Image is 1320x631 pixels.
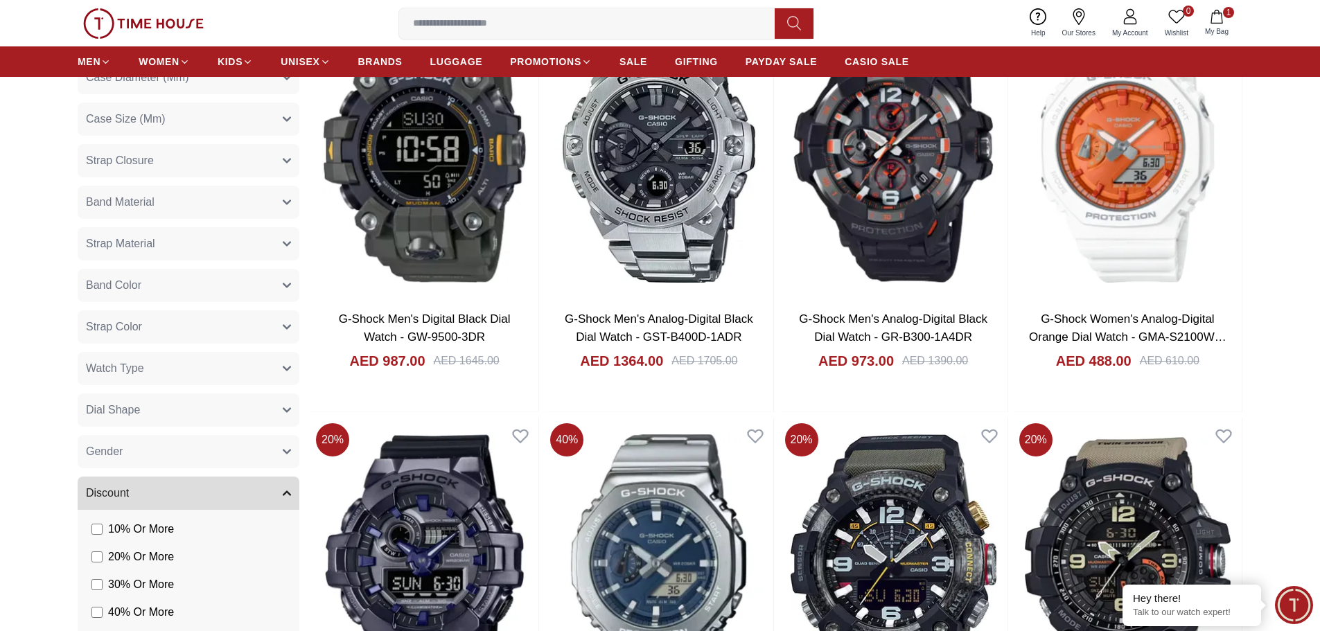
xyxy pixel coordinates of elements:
[1183,6,1194,17] span: 0
[310,1,538,299] img: G-Shock Men's Digital Black Dial Watch - GW-9500-3DR
[358,55,403,69] span: BRANDS
[91,607,103,618] input: 40% Or More
[86,402,140,418] span: Dial Shape
[78,435,299,468] button: Gender
[818,351,894,371] h4: AED 973.00
[1275,586,1313,624] div: Chat Widget
[1026,28,1051,38] span: Help
[1133,592,1251,605] div: Hey there!
[1156,6,1197,41] a: 0Wishlist
[78,186,299,219] button: Band Material
[580,351,663,371] h4: AED 1364.00
[108,576,174,593] span: 30 % Or More
[619,55,647,69] span: SALE
[671,353,737,369] div: AED 1705.00
[78,227,299,260] button: Strap Material
[746,55,817,69] span: PAYDAY SALE
[780,1,1007,299] img: G-Shock Men's Analog-Digital Black Dial Watch - GR-B300-1A4DR
[510,55,581,69] span: PROMOTIONS
[86,152,154,169] span: Strap Closure
[139,55,179,69] span: WOMEN
[218,55,243,69] span: KIDS
[78,55,100,69] span: MEN
[550,423,583,456] span: 40 %
[339,312,511,344] a: G-Shock Men's Digital Black Dial Watch - GW-9500-3DR
[1029,312,1226,361] a: G-Shock Women's Analog-Digital Orange Dial Watch - GMA-S2100WS-7ADR
[218,49,253,74] a: KIDS
[545,1,773,299] img: G-Shock Men's Analog-Digital Black Dial Watch - GST-B400D-1ADR
[675,49,718,74] a: GIFTING
[1057,28,1101,38] span: Our Stores
[91,524,103,535] input: 10% Or More
[91,551,103,562] input: 20% Or More
[1159,28,1194,38] span: Wishlist
[281,55,319,69] span: UNISEX
[434,353,500,369] div: AED 1645.00
[799,312,987,344] a: G-Shock Men's Analog-Digital Black Dial Watch - GR-B300-1A4DR
[316,423,349,456] span: 20 %
[430,55,483,69] span: LUGGAGE
[430,49,483,74] a: LUGGAGE
[565,312,753,344] a: G-Shock Men's Analog-Digital Black Dial Watch - GST-B400D-1ADR
[1107,28,1154,38] span: My Account
[902,353,968,369] div: AED 1390.00
[78,269,299,302] button: Band Color
[1056,351,1132,371] h4: AED 488.00
[108,549,174,565] span: 20 % Or More
[78,477,299,510] button: Discount
[78,49,111,74] a: MEN
[281,49,330,74] a: UNISEX
[86,69,188,86] span: Case Diameter (Mm)
[1023,6,1054,41] a: Help
[675,55,718,69] span: GIFTING
[1140,353,1199,369] div: AED 610.00
[845,55,909,69] span: CASIO SALE
[1223,7,1234,18] span: 1
[350,351,425,371] h4: AED 987.00
[1054,6,1104,41] a: Our Stores
[139,49,190,74] a: WOMEN
[845,49,909,74] a: CASIO SALE
[358,49,403,74] a: BRANDS
[1199,26,1234,37] span: My Bag
[86,443,123,460] span: Gender
[619,49,647,74] a: SALE
[510,49,592,74] a: PROMOTIONS
[108,521,174,537] span: 10 % Or More
[86,235,155,252] span: Strap Material
[86,277,141,294] span: Band Color
[86,360,144,377] span: Watch Type
[86,194,155,211] span: Band Material
[78,393,299,427] button: Dial Shape
[83,8,204,39] img: ...
[78,103,299,136] button: Case Size (Mm)
[785,423,818,456] span: 20 %
[78,144,299,177] button: Strap Closure
[1133,607,1251,619] p: Talk to our watch expert!
[108,604,174,621] span: 40 % Or More
[1019,423,1053,456] span: 20 %
[1014,1,1242,299] img: G-Shock Women's Analog-Digital Orange Dial Watch - GMA-S2100WS-7ADR
[86,485,129,501] span: Discount
[86,111,166,127] span: Case Size (Mm)
[78,310,299,344] button: Strap Color
[86,319,142,335] span: Strap Color
[78,61,299,94] button: Case Diameter (Mm)
[91,579,103,590] input: 30% Or More
[746,49,817,74] a: PAYDAY SALE
[1197,7,1237,39] button: 1My Bag
[78,352,299,385] button: Watch Type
